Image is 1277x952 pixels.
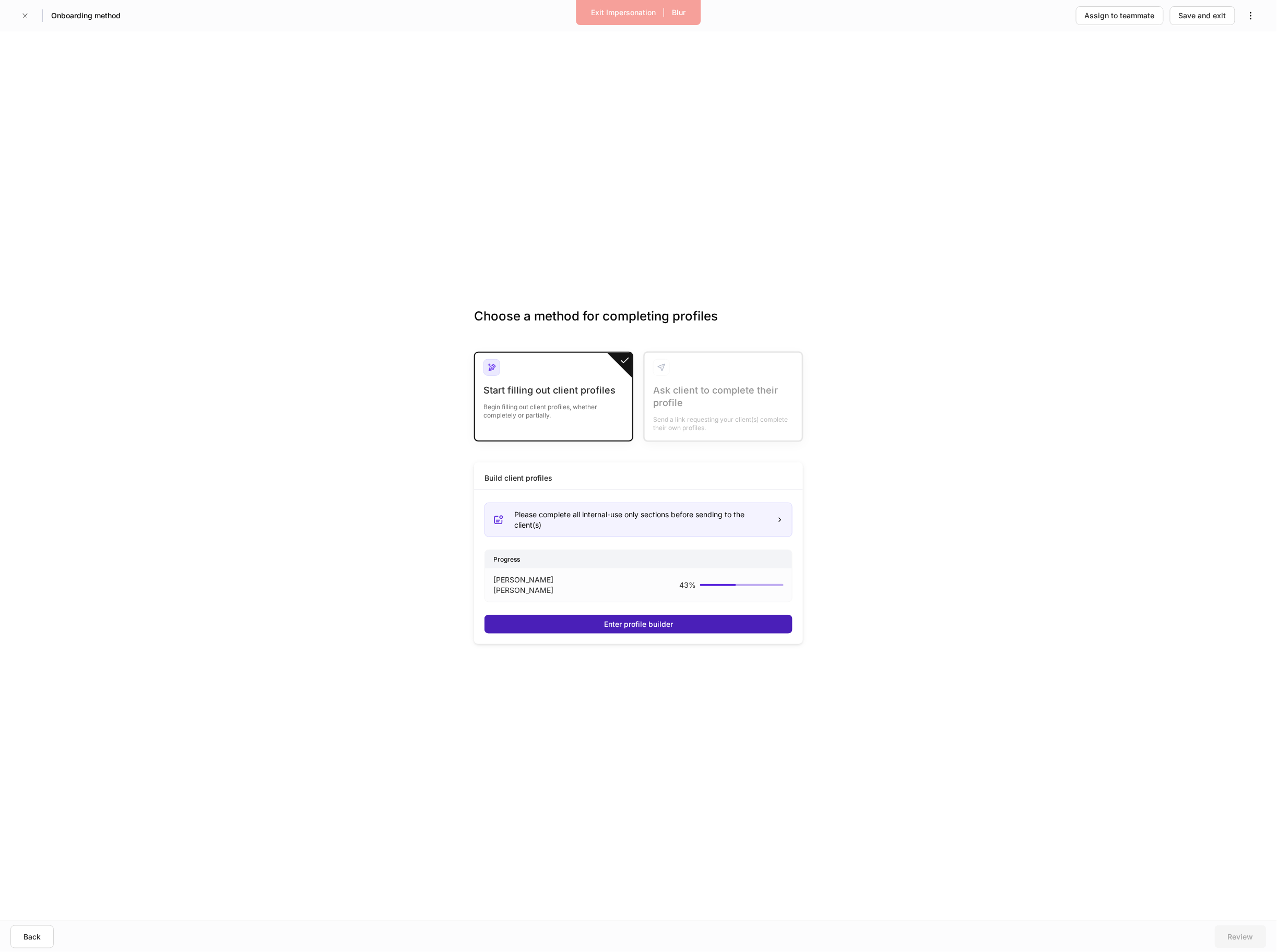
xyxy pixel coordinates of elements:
[483,384,624,397] div: Start filling out client profiles
[23,932,41,942] div: Back
[474,308,803,341] h3: Choose a method for completing profiles
[1076,6,1164,25] button: Assign to teammate
[484,473,552,483] div: Build client profiles
[484,615,793,634] button: Enter profile builder
[1170,6,1235,25] button: Save and exit
[592,7,656,18] div: Exit Impersonation
[1215,925,1267,948] button: Review
[679,580,696,590] p: 43 %
[483,397,624,420] div: Begin filling out client profiles, whether completely or partially.
[493,575,610,596] p: [PERSON_NAME] [PERSON_NAME]
[514,509,768,530] div: Please complete all internal-use only sections before sending to the client(s)
[10,925,54,948] button: Back
[1085,10,1155,21] div: Assign to teammate
[672,7,686,18] div: Blur
[666,4,693,21] button: Blur
[604,619,673,629] div: Enter profile builder
[1228,932,1254,942] div: Review
[585,4,663,21] button: Exit Impersonation
[51,10,121,21] h5: Onboarding method
[485,550,792,568] div: Progress
[1179,10,1226,21] div: Save and exit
